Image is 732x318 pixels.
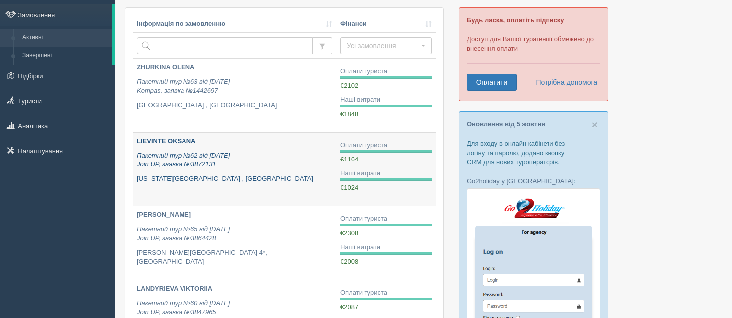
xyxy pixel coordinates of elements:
[340,303,358,311] span: €2087
[467,16,564,24] b: Будь ласка, оплатіть підписку
[529,74,598,91] a: Потрібна допомога
[137,19,332,29] a: Інформація по замовленню
[467,177,574,185] a: Go2holiday у [GEOGRAPHIC_DATA]
[137,299,230,316] i: Пакетний тур №60 від [DATE] Join UP, заявка №3847965
[467,176,600,186] p: :
[137,137,195,145] b: LIEVINTE OKSANA
[467,139,600,167] p: Для входу в онлайн кабінети без логіну та паролю, додано кнопку CRM для нових туроператорів.
[459,7,608,101] div: Доступ для Вашої турагенції обмежено до внесення оплати
[340,184,358,191] span: €1024
[340,95,432,105] div: Наші витрати
[18,47,112,65] a: Завершені
[340,243,432,252] div: Наші витрати
[340,67,432,76] div: Оплати туриста
[340,141,432,150] div: Оплати туриста
[137,285,212,292] b: LANDYRIEVA VIKTORIIA
[467,74,517,91] a: Оплатити
[340,288,432,298] div: Оплати туриста
[340,37,432,54] button: Усі замовлення
[340,229,358,237] span: €2308
[340,169,432,178] div: Наші витрати
[467,120,545,128] a: Оновлення від 5 жовтня
[137,211,191,218] b: [PERSON_NAME]
[133,59,336,132] a: ZHURKINA OLENA Пакетний тур №63 від [DATE]Kompas, заявка №1442697 [GEOGRAPHIC_DATA] , [GEOGRAPHIC...
[133,133,336,206] a: LIEVINTE OKSANA Пакетний тур №62 від [DATE]Join UP, заявка №3872131 [US_STATE][GEOGRAPHIC_DATA] ,...
[18,29,112,47] a: Активні
[137,37,313,54] input: Пошук за номером замовлення, ПІБ або паспортом туриста
[137,248,332,267] p: [PERSON_NAME][GEOGRAPHIC_DATA] 4*, [GEOGRAPHIC_DATA]
[592,119,598,130] span: ×
[340,214,432,224] div: Оплати туриста
[340,156,358,163] span: €1164
[137,63,195,71] b: ZHURKINA OLENA
[340,258,358,265] span: €2008
[592,119,598,130] button: Close
[137,174,332,184] p: [US_STATE][GEOGRAPHIC_DATA] , [GEOGRAPHIC_DATA]
[133,206,336,280] a: [PERSON_NAME] Пакетний тур №65 від [DATE]Join UP, заявка №3864428 [PERSON_NAME][GEOGRAPHIC_DATA] ...
[340,82,358,89] span: €2102
[137,225,230,242] i: Пакетний тур №65 від [DATE] Join UP, заявка №3864428
[137,152,230,168] i: Пакетний тур №62 від [DATE] Join UP, заявка №3872131
[347,41,419,51] span: Усі замовлення
[137,78,230,95] i: Пакетний тур №63 від [DATE] Kompas, заявка №1442697
[340,19,432,29] a: Фінанси
[137,101,332,110] p: [GEOGRAPHIC_DATA] , [GEOGRAPHIC_DATA]
[340,110,358,118] span: €1848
